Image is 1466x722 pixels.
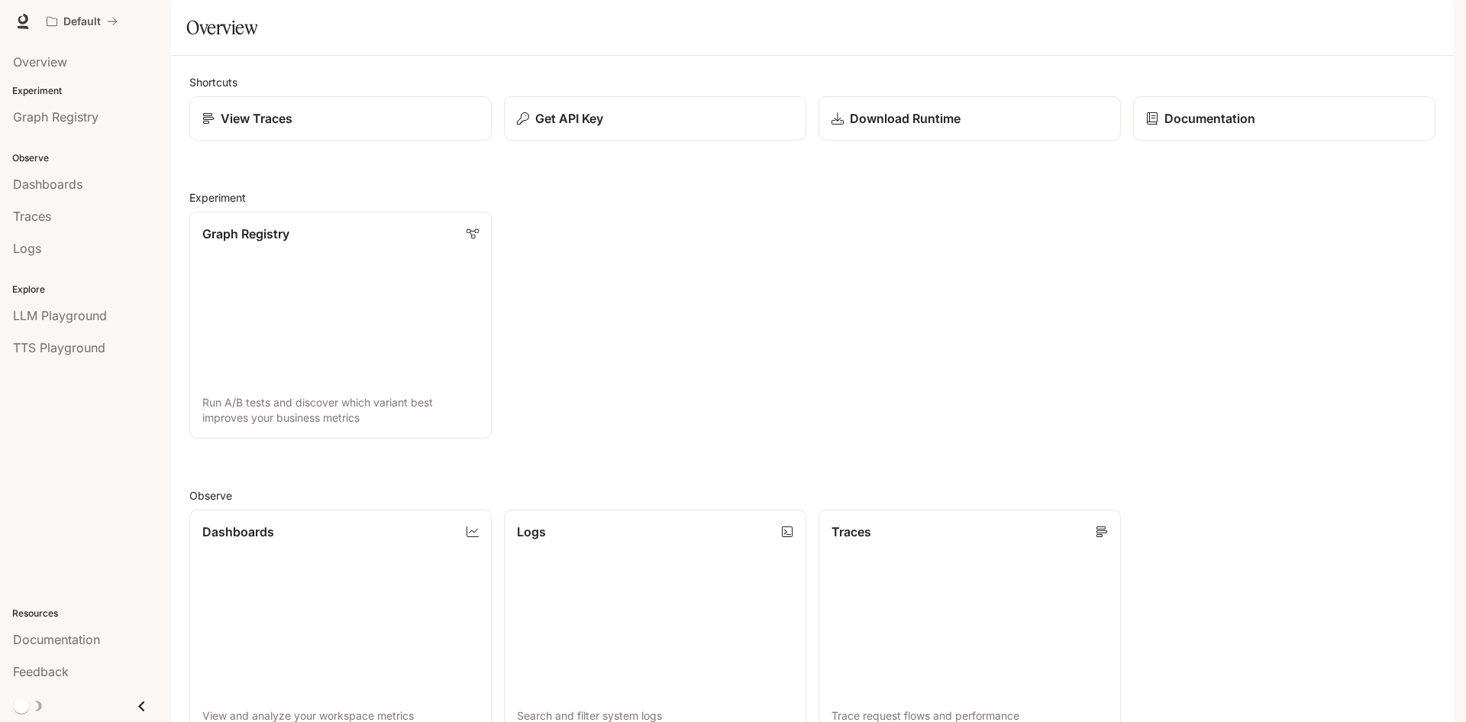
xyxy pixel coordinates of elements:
p: Traces [831,523,871,541]
button: Get API Key [504,96,806,141]
a: Download Runtime [819,96,1121,141]
p: Download Runtime [850,109,961,128]
a: Documentation [1133,96,1435,141]
p: Run A/B tests and discover which variant best improves your business metrics [202,395,479,426]
a: View Traces [189,96,492,141]
p: Default [63,15,101,28]
h1: Overview [186,12,257,43]
button: All workspaces [40,6,124,37]
p: Graph Registry [202,225,289,243]
h2: Experiment [189,189,1435,206]
p: Get API Key [535,109,603,128]
h2: Observe [189,487,1435,503]
p: Documentation [1164,109,1255,128]
p: View Traces [221,109,292,128]
a: Graph RegistryRun A/B tests and discover which variant best improves your business metrics [189,212,492,439]
p: Dashboards [202,523,274,541]
p: Logs [517,523,546,541]
h2: Shortcuts [189,74,1435,90]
